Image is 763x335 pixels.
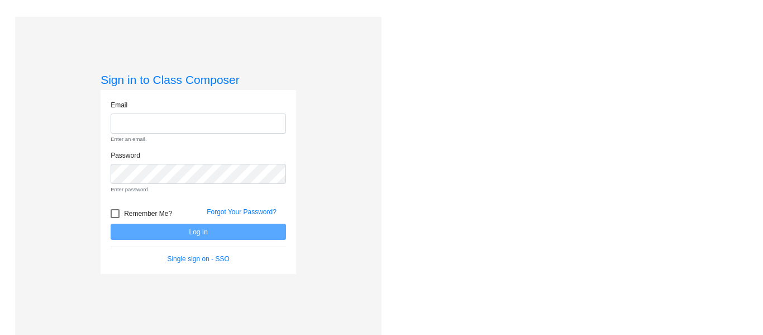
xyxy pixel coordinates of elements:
button: Log In [111,224,286,240]
label: Password [111,150,140,161]
small: Enter an email. [111,135,286,143]
small: Enter password. [111,186,286,194]
a: Single sign on - SSO [167,255,229,263]
label: Email [111,100,127,110]
a: Forgot Your Password? [207,208,276,216]
h3: Sign in to Class Composer [101,73,296,87]
span: Remember Me? [124,207,172,220]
